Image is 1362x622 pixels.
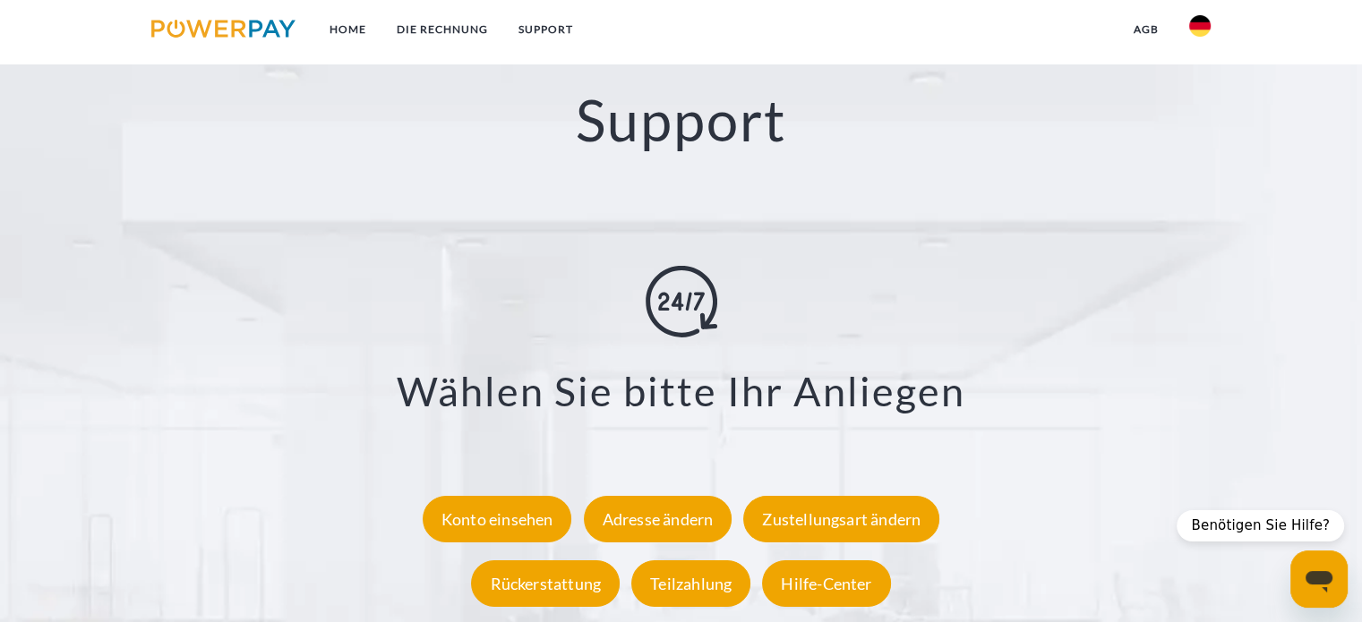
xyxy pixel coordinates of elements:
[503,13,588,46] a: SUPPORT
[423,496,572,542] div: Konto einsehen
[467,574,624,593] a: Rückerstattung
[739,509,944,529] a: Zustellungsart ändern
[381,13,503,46] a: DIE RECHNUNG
[314,13,381,46] a: Home
[743,496,939,542] div: Zustellungsart ändern
[1177,510,1344,541] div: Benötigen Sie Hilfe?
[627,574,755,593] a: Teilzahlung
[758,574,895,593] a: Hilfe-Center
[1290,550,1348,608] iframe: Schaltfläche zum Öffnen des Messaging-Fensters; Konversation läuft
[631,560,750,607] div: Teilzahlung
[1189,15,1211,37] img: de
[471,560,620,607] div: Rückerstattung
[579,509,737,529] a: Adresse ändern
[646,265,717,337] img: online-shopping.svg
[418,509,577,529] a: Konto einsehen
[151,20,296,38] img: logo-powerpay.svg
[584,496,732,542] div: Adresse ändern
[1118,13,1174,46] a: agb
[90,365,1272,415] h3: Wählen Sie bitte Ihr Anliegen
[68,85,1294,156] h2: Support
[762,560,890,607] div: Hilfe-Center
